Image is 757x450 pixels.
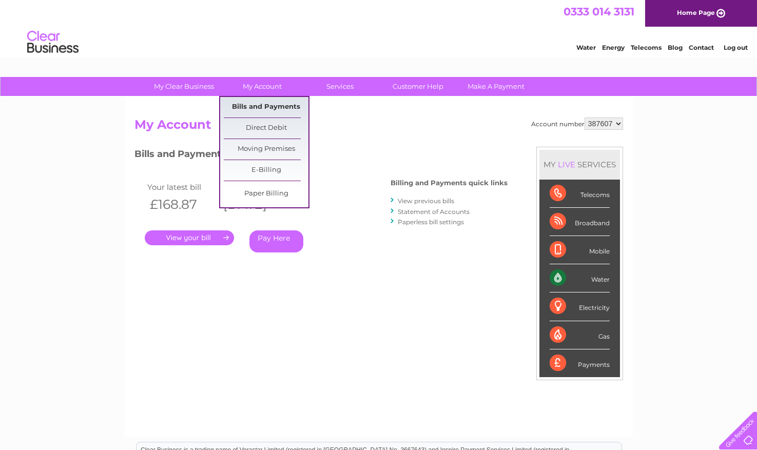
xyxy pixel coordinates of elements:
a: Paper Billing [224,184,308,204]
th: [DATE] [218,194,292,215]
div: Account number [531,118,623,130]
a: Moving Premises [224,139,308,160]
a: 0333 014 3131 [564,5,634,18]
a: Water [576,44,596,51]
a: My Account [220,77,304,96]
div: Broadband [550,208,610,236]
div: Mobile [550,236,610,264]
a: Contact [689,44,714,51]
a: My Clear Business [142,77,226,96]
a: View previous bills [398,197,454,205]
th: £168.87 [145,194,219,215]
a: Bills and Payments [224,97,308,118]
div: Telecoms [550,180,610,208]
div: Payments [550,349,610,377]
div: MY SERVICES [539,150,620,179]
a: Log out [724,44,748,51]
a: Statement of Accounts [398,208,470,216]
td: Invoice date [218,180,292,194]
a: Pay Here [249,230,303,252]
a: . [145,230,234,245]
div: Gas [550,321,610,349]
a: Telecoms [631,44,662,51]
h3: Bills and Payments [134,147,508,165]
h2: My Account [134,118,623,137]
a: Services [298,77,382,96]
a: E-Billing [224,160,308,181]
h4: Billing and Payments quick links [391,179,508,187]
a: Blog [668,44,683,51]
div: Water [550,264,610,292]
td: Your latest bill [145,180,219,194]
a: Paperless bill settings [398,218,464,226]
img: logo.png [27,27,79,58]
a: Customer Help [376,77,460,96]
a: Energy [602,44,625,51]
div: Clear Business is a trading name of Verastar Limited (registered in [GEOGRAPHIC_DATA] No. 3667643... [137,6,622,50]
a: Make A Payment [454,77,538,96]
a: Direct Debit [224,118,308,139]
div: Electricity [550,292,610,321]
div: LIVE [556,160,577,169]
